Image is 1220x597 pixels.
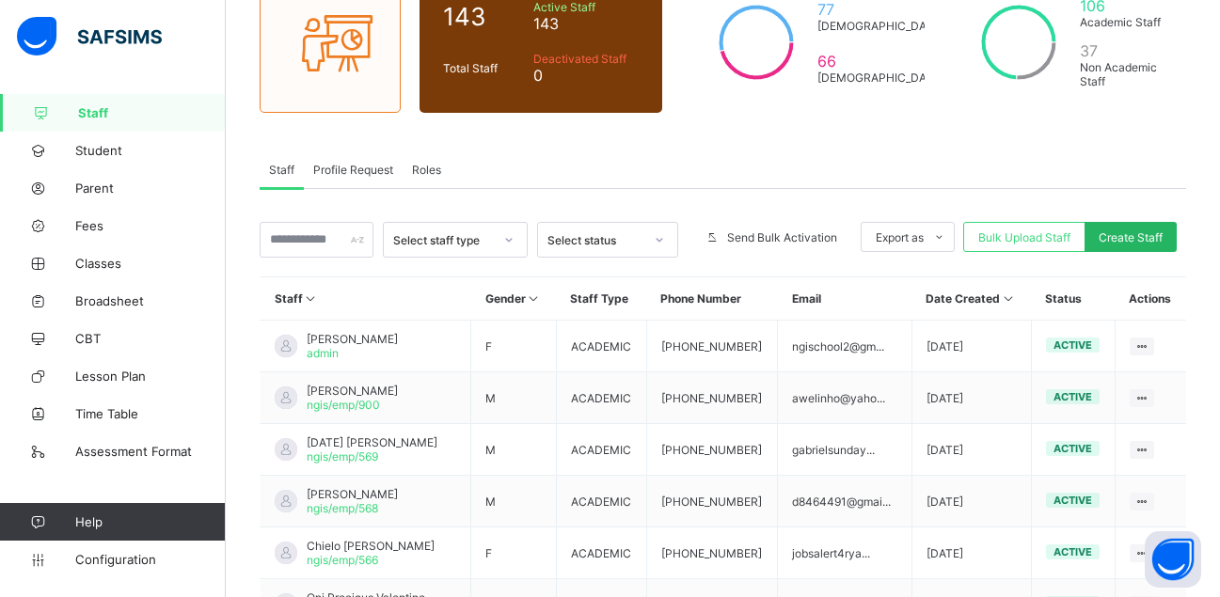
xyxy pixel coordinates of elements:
span: Non Academic Staff [1080,60,1163,88]
img: safsims [17,17,162,56]
span: Broadsheet [75,293,226,308]
span: 143 [443,2,524,31]
td: [PHONE_NUMBER] [646,321,777,372]
span: Staff [78,105,226,120]
i: Sort in Ascending Order [526,291,542,306]
span: Academic Staff [1080,15,1163,29]
td: [PHONE_NUMBER] [646,476,777,527]
td: [PHONE_NUMBER] [646,424,777,476]
div: Select status [547,233,643,247]
td: ACADEMIC [556,424,646,476]
span: active [1054,494,1092,507]
span: ngis/emp/900 [307,398,380,412]
span: Parent [75,181,226,196]
td: M [471,424,557,476]
span: Create Staff [1099,230,1163,244]
td: [DATE] [911,527,1031,579]
span: [DEMOGRAPHIC_DATA] [817,71,943,85]
td: ACADEMIC [556,527,646,579]
span: Profile Request [313,163,393,177]
span: ngis/emp/568 [307,501,378,515]
td: F [471,321,557,372]
th: Date Created [911,277,1031,321]
span: Classes [75,256,226,271]
span: Roles [412,163,441,177]
span: [PERSON_NAME] [307,487,398,501]
span: active [1054,545,1092,558]
th: Actions [1115,277,1186,321]
span: Export as [876,230,924,244]
td: awelinho@yaho... [778,372,911,424]
th: Gender [471,277,557,321]
td: [DATE] [911,476,1031,527]
th: Phone Number [646,277,777,321]
span: admin [307,346,339,360]
td: [DATE] [911,424,1031,476]
span: [PERSON_NAME] [307,332,398,346]
td: [PHONE_NUMBER] [646,372,777,424]
td: [PHONE_NUMBER] [646,527,777,579]
th: Staff [261,277,471,321]
span: Assessment Format [75,444,226,459]
span: ngis/emp/566 [307,553,378,567]
i: Sort in Ascending Order [1000,291,1016,306]
span: [DATE] [PERSON_NAME] [307,435,437,449]
div: Total Staff [438,56,529,80]
td: M [471,476,557,527]
span: Staff [269,163,294,177]
div: Select staff type [393,233,494,247]
td: gabrielsunday... [778,424,911,476]
span: Help [75,514,225,529]
span: 66 [817,52,943,71]
span: Lesson Plan [75,369,226,384]
th: Email [778,277,911,321]
td: d8464491@gmai... [778,476,911,527]
span: Deactivated Staff [533,52,640,66]
span: Time Table [75,406,226,421]
i: Sort in Ascending Order [303,291,319,306]
td: ACADEMIC [556,372,646,424]
span: active [1054,442,1092,455]
span: Configuration [75,552,225,567]
th: Status [1031,277,1115,321]
button: Open asap [1145,531,1201,588]
span: CBT [75,331,226,346]
span: 37 [1080,41,1163,60]
td: jobsalert4rya... [778,527,911,579]
td: ACADEMIC [556,476,646,527]
span: 0 [533,66,640,85]
span: Send Bulk Activation [727,230,837,244]
span: [DEMOGRAPHIC_DATA] [817,19,943,33]
span: 143 [533,14,640,33]
span: Student [75,143,226,158]
span: active [1054,390,1092,403]
td: ngischool2@gm... [778,321,911,372]
span: Bulk Upload Staff [978,230,1070,244]
td: M [471,372,557,424]
td: [DATE] [911,372,1031,424]
span: Fees [75,218,226,233]
span: active [1054,338,1092,352]
span: ngis/emp/569 [307,449,378,463]
th: Staff Type [556,277,646,321]
span: [PERSON_NAME] [307,384,398,398]
td: ACADEMIC [556,321,646,372]
span: Chielo [PERSON_NAME] [307,539,435,553]
td: F [471,527,557,579]
td: [DATE] [911,321,1031,372]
